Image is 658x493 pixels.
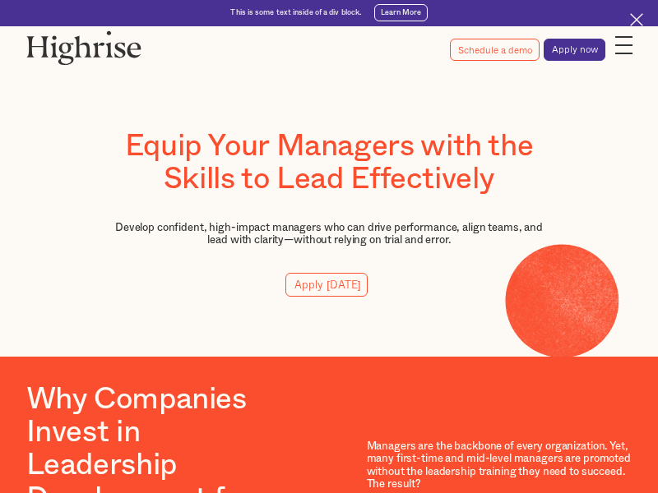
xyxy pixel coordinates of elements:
a: Apply [DATE] [285,273,368,296]
p: Develop confident, high-impact managers who can drive performance, align teams, and lead with cla... [112,222,546,247]
div: This is some text inside of a div block. [230,8,361,18]
a: Apply now [544,39,605,61]
p: Managers are the backbone of every organization. Yet, many first-time and mid-level managers are ... [367,440,633,491]
a: Schedule a demo [450,39,540,60]
h1: Equip Your Managers with the Skills to Lead Effectively [112,130,546,196]
a: Learn More [374,4,428,21]
img: Cross icon [630,13,643,26]
img: Highrise logo [26,30,141,65]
